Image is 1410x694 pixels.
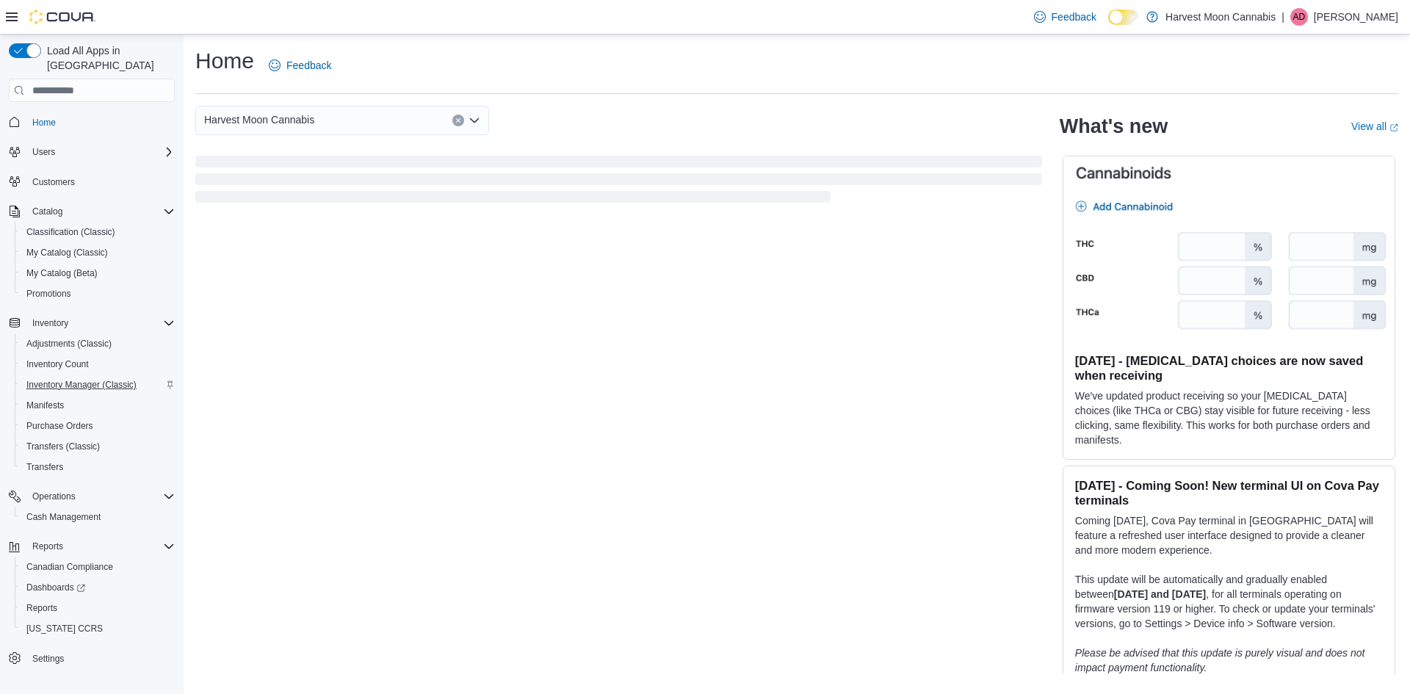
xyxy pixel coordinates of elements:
span: Catalog [32,206,62,217]
span: Adjustments (Classic) [26,338,112,350]
span: Transfers [21,458,175,476]
span: Dashboards [26,582,85,593]
a: Purchase Orders [21,417,99,435]
button: Operations [26,488,82,505]
button: Purchase Orders [15,416,181,436]
span: Transfers (Classic) [21,438,175,455]
p: Harvest Moon Cannabis [1165,8,1276,26]
button: Inventory Count [15,354,181,375]
a: Transfers (Classic) [21,438,106,455]
span: Customers [26,173,175,191]
a: Transfers [21,458,69,476]
span: Customers [32,176,75,188]
span: Reports [21,599,175,617]
button: Catalog [3,201,181,222]
a: Customers [26,173,81,191]
span: Inventory [32,317,68,329]
span: My Catalog (Beta) [26,267,98,279]
em: Please be advised that this update is purely visual and does not impact payment functionality. [1075,647,1365,673]
button: Manifests [15,395,181,416]
a: Dashboards [21,579,91,596]
a: Inventory Count [21,355,95,373]
button: Inventory [3,313,181,333]
a: Feedback [1028,2,1102,32]
span: Dashboards [21,579,175,596]
button: [US_STATE] CCRS [15,618,181,639]
a: Cash Management [21,508,106,526]
button: Transfers (Classic) [15,436,181,457]
button: Cash Management [15,507,181,527]
button: Open list of options [469,115,480,126]
span: Classification (Classic) [21,223,175,241]
span: Users [26,143,175,161]
span: Inventory Manager (Classic) [21,376,175,394]
a: Manifests [21,397,70,414]
span: Manifests [26,400,64,411]
span: Feedback [286,58,331,73]
span: Inventory Count [21,355,175,373]
span: Transfers (Classic) [26,441,100,452]
button: My Catalog (Beta) [15,263,181,283]
button: Users [26,143,61,161]
a: Canadian Compliance [21,558,119,576]
a: Home [26,114,62,131]
a: Promotions [21,285,77,303]
span: Adjustments (Classic) [21,335,175,353]
h2: What's new [1060,115,1168,138]
p: Coming [DATE], Cova Pay terminal in [GEOGRAPHIC_DATA] will feature a refreshed user interface des... [1075,513,1383,557]
p: [PERSON_NAME] [1314,8,1398,26]
span: [US_STATE] CCRS [26,623,103,635]
span: Purchase Orders [26,420,93,432]
span: Washington CCRS [21,620,175,637]
button: Canadian Compliance [15,557,181,577]
span: Operations [26,488,175,505]
span: Harvest Moon Cannabis [204,111,314,129]
span: Settings [26,649,175,668]
span: Cash Management [21,508,175,526]
a: Feedback [263,51,337,80]
p: We've updated product receiving so your [MEDICAL_DATA] choices (like THCa or CBG) stay visible fo... [1075,388,1383,447]
svg: External link [1389,123,1398,132]
a: Inventory Manager (Classic) [21,376,142,394]
span: Settings [32,653,64,665]
span: Home [26,112,175,131]
a: My Catalog (Beta) [21,264,104,282]
span: Users [32,146,55,158]
span: Dark Mode [1108,25,1109,26]
span: Feedback [1052,10,1096,24]
span: Manifests [21,397,175,414]
span: Canadian Compliance [26,561,113,573]
span: Home [32,117,56,129]
button: Customers [3,171,181,192]
span: Canadian Compliance [21,558,175,576]
button: Home [3,111,181,132]
p: | [1281,8,1284,26]
span: Cash Management [26,511,101,523]
span: Load All Apps in [GEOGRAPHIC_DATA] [41,43,175,73]
a: [US_STATE] CCRS [21,620,109,637]
a: Dashboards [15,577,181,598]
h3: [DATE] - [MEDICAL_DATA] choices are now saved when receiving [1075,353,1383,383]
button: Catalog [26,203,68,220]
strong: [DATE] and [DATE] [1114,588,1206,600]
button: Adjustments (Classic) [15,333,181,354]
span: My Catalog (Classic) [21,244,175,261]
button: Classification (Classic) [15,222,181,242]
a: Settings [26,650,70,668]
span: Reports [26,538,175,555]
span: Classification (Classic) [26,226,115,238]
div: Andy Downing [1290,8,1308,26]
span: Transfers [26,461,63,473]
span: Promotions [26,288,71,300]
button: My Catalog (Classic) [15,242,181,263]
img: Cova [29,10,95,24]
button: Transfers [15,457,181,477]
a: Classification (Classic) [21,223,121,241]
a: Reports [21,599,63,617]
button: Clear input [452,115,464,126]
button: Reports [26,538,69,555]
a: My Catalog (Classic) [21,244,114,261]
span: Reports [26,602,57,614]
span: Operations [32,491,76,502]
button: Promotions [15,283,181,304]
